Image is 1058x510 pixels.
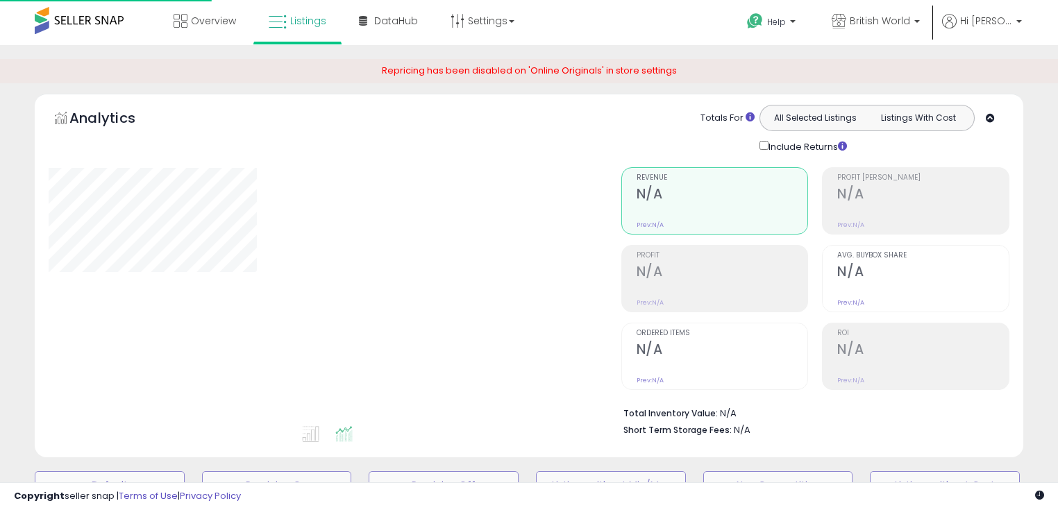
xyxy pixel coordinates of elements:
[637,186,808,205] h2: N/A
[14,490,241,503] div: seller snap | |
[536,471,686,499] button: Listings without Min/Max
[637,341,808,360] h2: N/A
[180,489,241,502] a: Privacy Policy
[837,341,1009,360] h2: N/A
[749,138,864,154] div: Include Returns
[942,14,1022,45] a: Hi [PERSON_NAME]
[736,2,809,45] a: Help
[119,489,178,502] a: Terms of Use
[767,16,786,28] span: Help
[837,221,864,229] small: Prev: N/A
[623,407,718,419] b: Total Inventory Value:
[637,330,808,337] span: Ordered Items
[870,471,1020,499] button: Listings without Cost
[637,174,808,182] span: Revenue
[850,14,910,28] span: British World
[837,330,1009,337] span: ROI
[623,424,732,436] b: Short Term Storage Fees:
[637,221,664,229] small: Prev: N/A
[837,186,1009,205] h2: N/A
[837,264,1009,282] h2: N/A
[866,109,970,127] button: Listings With Cost
[734,423,750,436] span: N/A
[369,471,519,499] button: Repricing Off
[637,376,664,384] small: Prev: N/A
[637,298,664,307] small: Prev: N/A
[837,376,864,384] small: Prev: N/A
[960,14,1012,28] span: Hi [PERSON_NAME]
[764,109,867,127] button: All Selected Listings
[290,14,326,28] span: Listings
[623,404,999,420] li: N/A
[703,471,853,499] button: Non Competitive
[382,64,677,77] span: Repricing has been disabled on 'Online Originals' in store settings
[35,471,185,499] button: Default
[837,298,864,307] small: Prev: N/A
[637,264,808,282] h2: N/A
[637,252,808,260] span: Profit
[69,108,162,131] h5: Analytics
[700,112,755,125] div: Totals For
[746,12,764,30] i: Get Help
[374,14,418,28] span: DataHub
[202,471,352,499] button: Repricing On
[837,174,1009,182] span: Profit [PERSON_NAME]
[14,489,65,502] strong: Copyright
[191,14,236,28] span: Overview
[837,252,1009,260] span: Avg. Buybox Share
